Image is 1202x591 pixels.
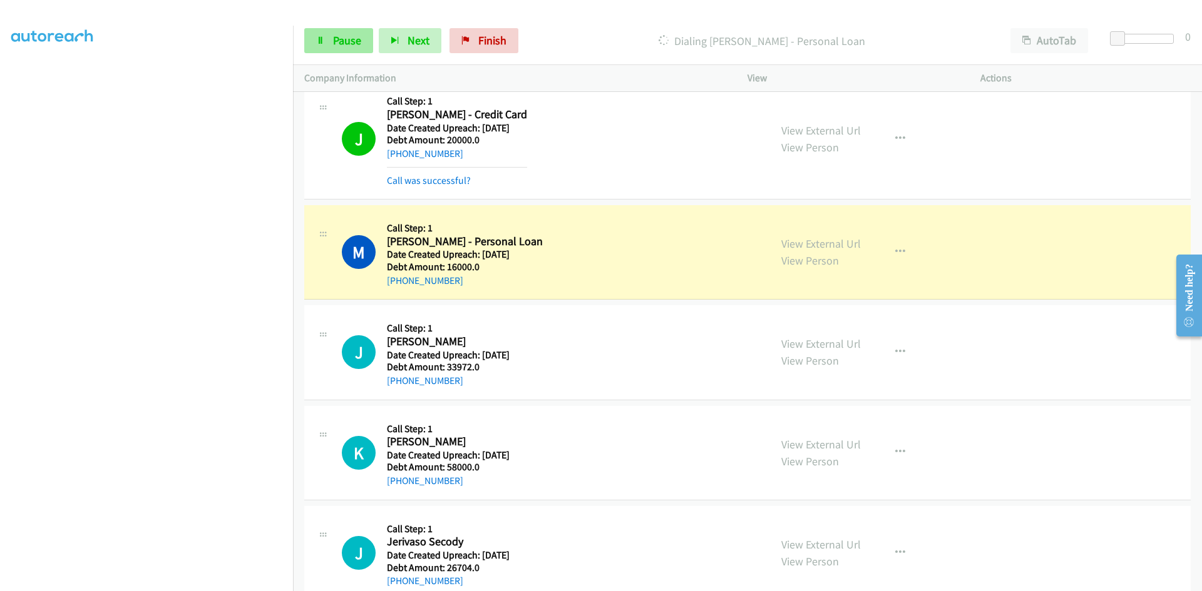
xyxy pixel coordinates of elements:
[781,437,861,452] a: View External Url
[781,353,839,368] a: View Person
[387,235,543,249] h2: [PERSON_NAME] - Personal Loan
[387,275,463,286] a: [PHONE_NUMBER]
[781,554,839,568] a: View Person
[1116,34,1174,44] div: Delay between calls (in seconds)
[342,122,376,156] h1: J
[387,435,510,449] h2: [PERSON_NAME]
[1010,28,1088,53] button: AutoTab
[387,423,510,435] h5: Call Step: 1
[747,71,958,86] p: View
[387,148,463,159] a: [PHONE_NUMBER]
[387,523,510,535] h5: Call Step: 1
[387,248,543,261] h5: Date Created Upreach: [DATE]
[387,174,471,186] a: Call was successful?
[333,33,361,48] span: Pause
[387,562,510,574] h5: Debt Amount: 26704.0
[781,253,839,268] a: View Person
[387,108,527,122] h2: [PERSON_NAME] - Credit Card
[387,134,527,146] h5: Debt Amount: 20000.0
[387,95,527,108] h5: Call Step: 1
[387,375,463,386] a: [PHONE_NUMBER]
[408,33,429,48] span: Next
[781,123,861,138] a: View External Url
[1166,246,1202,345] iframe: Resource Center
[387,549,510,562] h5: Date Created Upreach: [DATE]
[304,28,373,53] a: Pause
[342,536,376,570] div: The call is yet to be attempted
[1185,28,1191,45] div: 0
[387,322,510,335] h5: Call Step: 1
[781,454,839,468] a: View Person
[304,71,725,86] p: Company Information
[387,461,510,473] h5: Debt Amount: 58000.0
[342,235,376,269] h1: M
[387,349,510,361] h5: Date Created Upreach: [DATE]
[387,361,510,373] h5: Debt Amount: 33972.0
[781,236,861,251] a: View External Url
[781,537,861,552] a: View External Url
[387,475,463,487] a: [PHONE_NUMBER]
[342,536,376,570] h1: J
[535,33,988,49] p: Dialing [PERSON_NAME] - Personal Loan
[342,335,376,369] h1: J
[342,436,376,470] div: The call is yet to be attempted
[781,336,861,351] a: View External Url
[387,575,463,587] a: [PHONE_NUMBER]
[387,122,527,134] h5: Date Created Upreach: [DATE]
[980,71,1191,86] p: Actions
[478,33,506,48] span: Finish
[387,449,510,462] h5: Date Created Upreach: [DATE]
[387,261,543,273] h5: Debt Amount: 16000.0
[379,28,441,53] button: Next
[387,535,510,549] h2: Jerivaso Secody
[781,140,839,154] a: View Person
[342,436,376,470] h1: K
[449,28,518,53] a: Finish
[387,335,510,349] h2: [PERSON_NAME]
[387,222,543,235] h5: Call Step: 1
